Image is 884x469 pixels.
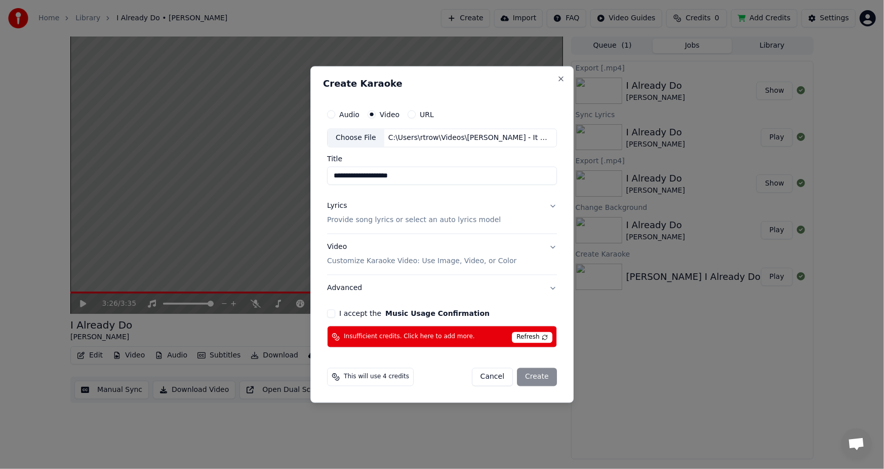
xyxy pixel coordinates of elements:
p: Customize Karaoke Video: Use Image, Video, or Color [327,257,516,267]
div: Lyrics [327,201,347,211]
label: I accept the [339,310,490,317]
button: I accept the [385,310,490,317]
label: Title [327,156,557,163]
h2: Create Karaoke [323,79,561,88]
div: Choose File [328,129,384,147]
span: Insufficient credits. Click here to add more. [344,333,475,341]
button: Cancel [472,368,513,386]
button: Advanced [327,275,557,302]
span: This will use 4 credits [344,373,409,381]
label: Audio [339,111,359,118]
div: Video [327,242,516,267]
label: URL [420,111,434,118]
button: VideoCustomize Karaoke Video: Use Image, Video, or Color [327,234,557,275]
label: Video [380,111,399,118]
button: LyricsProvide song lyrics or select an auto lyrics model [327,193,557,234]
div: C:\Users\rtrow\Videos\[PERSON_NAME] - It Was.mp4 [384,133,556,143]
span: Refresh [512,332,552,343]
p: Provide song lyrics or select an auto lyrics model [327,215,501,226]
